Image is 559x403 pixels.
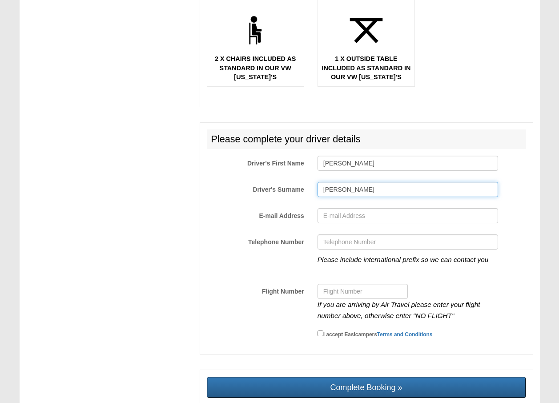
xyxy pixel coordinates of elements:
[318,234,498,250] input: Telephone Number
[207,129,526,149] h2: Please complete your driver details
[323,331,433,338] small: I accept Easicampers
[322,55,411,81] b: 1 X OUTSIDE TABLE INCLUDED AS STANDARD IN OUR VW [US_STATE]'S
[215,55,296,81] b: 2 X CHAIRS INCLUDED AS STANDARD IN OUR VW [US_STATE]'S
[342,6,390,55] img: table.png
[318,330,323,336] input: I accept EasicampersTerms and Conditions
[318,182,498,197] input: Driver's Surname
[200,208,311,220] label: E-mail Address
[200,234,311,246] label: Telephone Number
[200,156,311,168] label: Driver's First Name
[318,208,498,223] input: E-mail Address
[318,256,488,263] i: Please include international prefix so we can contact you
[377,331,433,338] a: Terms and Conditions
[318,156,498,171] input: Driver's First Name
[207,377,526,398] input: Complete Booking »
[318,301,480,320] i: If you are arriving by Air Travel please enter your flight number above, otherwise enter "NO FLIGHT"
[200,182,311,194] label: Driver's Surname
[200,284,311,296] label: Flight Number
[318,284,408,299] input: Flight Number
[231,6,280,55] img: chair.png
